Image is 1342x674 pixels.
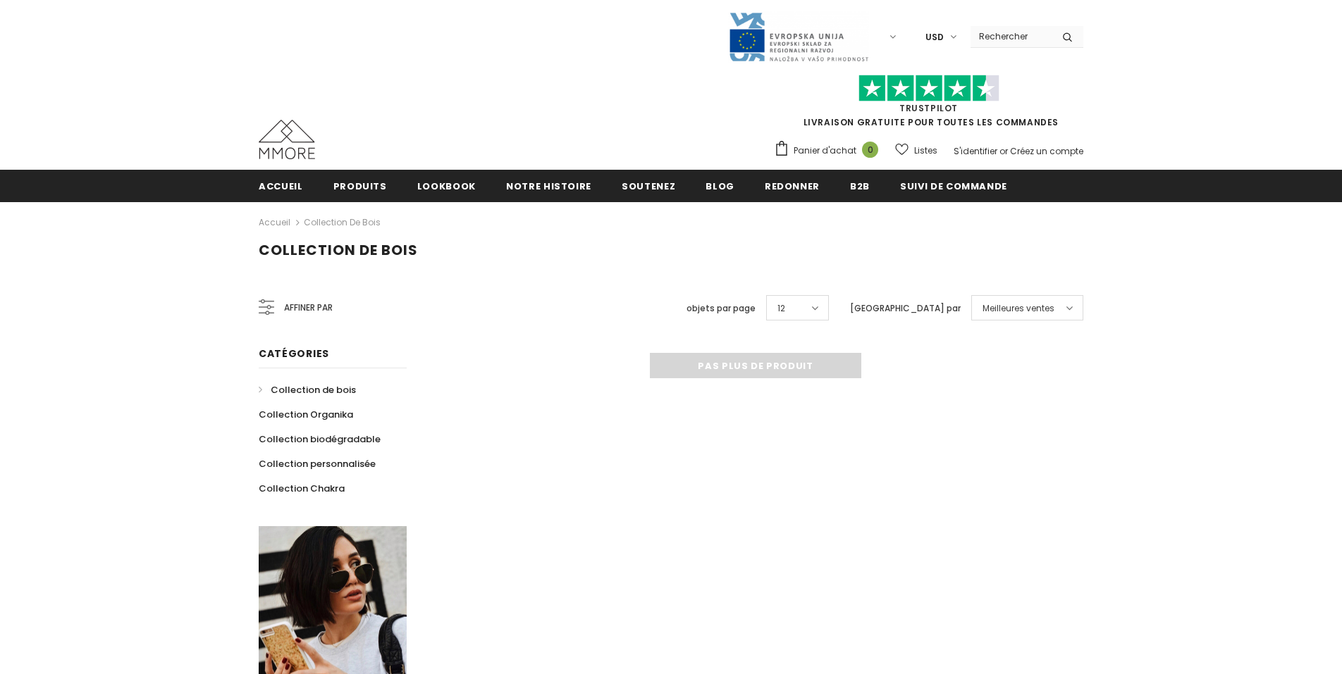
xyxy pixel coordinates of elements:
a: Redonner [765,170,820,201]
a: Collection de bois [259,377,356,402]
a: Blog [706,170,734,201]
span: Redonner [765,180,820,193]
span: Listes [914,144,937,158]
span: Collection Chakra [259,482,345,495]
span: Affiner par [284,300,333,316]
input: Search Site [971,26,1052,46]
span: 12 [777,301,785,316]
a: Créez un compte [1010,145,1083,157]
span: Panier d'achat [794,144,856,158]
img: Cas MMORE [259,120,315,159]
span: Lookbook [417,180,476,193]
a: S'identifier [954,145,997,157]
a: Suivi de commande [900,170,1007,201]
span: Catégories [259,347,329,361]
a: Collection Chakra [259,476,345,501]
a: Collection biodégradable [259,427,381,451]
span: USD [925,30,944,44]
a: Collection de bois [304,216,381,228]
span: B2B [850,180,870,193]
span: Accueil [259,180,303,193]
span: or [999,145,1008,157]
label: [GEOGRAPHIC_DATA] par [850,301,961,316]
span: Collection biodégradable [259,432,381,446]
span: Produits [333,180,387,193]
a: Accueil [259,170,303,201]
span: Blog [706,180,734,193]
span: Collection de bois [271,383,356,397]
span: Notre histoire [506,180,591,193]
span: Suivi de commande [900,180,1007,193]
span: soutenez [622,180,675,193]
img: Javni Razpis [728,11,869,63]
span: Collection de bois [259,240,418,260]
a: Lookbook [417,170,476,201]
span: Collection personnalisée [259,457,376,470]
a: B2B [850,170,870,201]
a: Javni Razpis [728,30,869,42]
a: Collection personnalisée [259,451,376,476]
a: Accueil [259,214,290,231]
span: Collection Organika [259,408,353,421]
a: soutenez [622,170,675,201]
label: objets par page [687,301,756,316]
a: Panier d'achat 0 [774,140,885,161]
span: Meilleures ventes [983,301,1054,316]
img: Faites confiance aux étoiles pilotes [858,75,999,102]
a: TrustPilot [899,102,958,114]
a: Produits [333,170,387,201]
a: Collection Organika [259,402,353,427]
a: Notre histoire [506,170,591,201]
span: 0 [862,142,878,158]
a: Listes [895,138,937,163]
span: LIVRAISON GRATUITE POUR TOUTES LES COMMANDES [774,81,1083,128]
